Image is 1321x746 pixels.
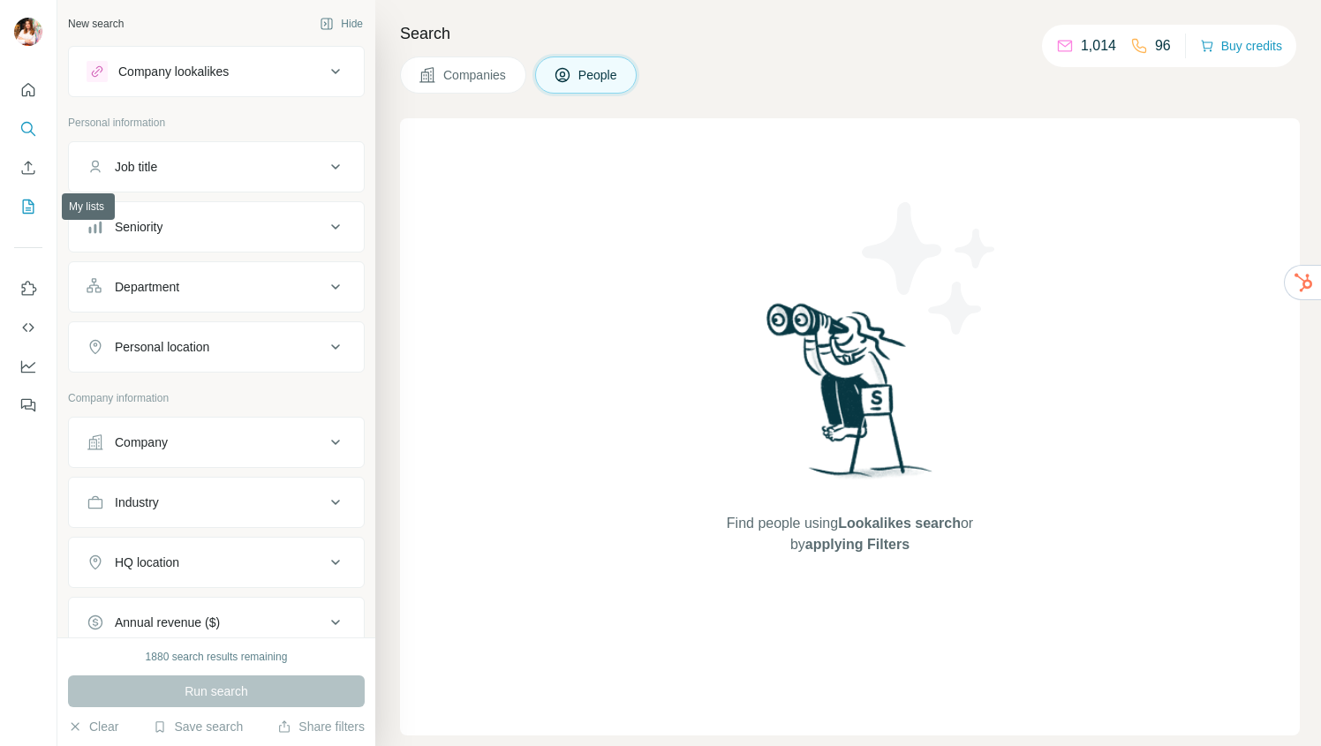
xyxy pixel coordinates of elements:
button: Annual revenue ($) [69,601,364,644]
button: Personal location [69,326,364,368]
div: Department [115,278,179,296]
div: Annual revenue ($) [115,614,220,631]
button: My lists [14,191,42,222]
button: Department [69,266,364,308]
div: Industry [115,494,159,511]
button: Company [69,421,364,463]
span: Find people using or by [708,513,991,555]
button: Search [14,113,42,145]
button: Company lookalikes [69,50,364,93]
button: Use Surfe on LinkedIn [14,273,42,305]
button: Industry [69,481,364,524]
div: 1880 search results remaining [146,649,288,665]
img: Surfe Illustration - Stars [850,189,1009,348]
button: Buy credits [1200,34,1282,58]
span: People [578,66,619,84]
div: Company lookalikes [118,63,229,80]
span: Lookalikes search [838,516,961,531]
p: Personal information [68,115,365,131]
img: Surfe Illustration - Woman searching with binoculars [759,298,942,495]
span: applying Filters [805,537,910,552]
button: HQ location [69,541,364,584]
p: 1,014 [1081,35,1116,57]
h4: Search [400,21,1300,46]
div: Seniority [115,218,162,236]
p: 96 [1155,35,1171,57]
button: Save search [153,718,243,735]
img: Avatar [14,18,42,46]
div: New search [68,16,124,32]
button: Job title [69,146,364,188]
p: Company information [68,390,365,406]
button: Quick start [14,74,42,106]
button: Clear [68,718,118,735]
button: Enrich CSV [14,152,42,184]
div: HQ location [115,554,179,571]
button: Feedback [14,389,42,421]
div: Personal location [115,338,209,356]
button: Use Surfe API [14,312,42,343]
span: Companies [443,66,508,84]
button: Share filters [277,718,365,735]
button: Hide [307,11,375,37]
div: Job title [115,158,157,176]
button: Dashboard [14,350,42,382]
button: Seniority [69,206,364,248]
div: Company [115,433,168,451]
